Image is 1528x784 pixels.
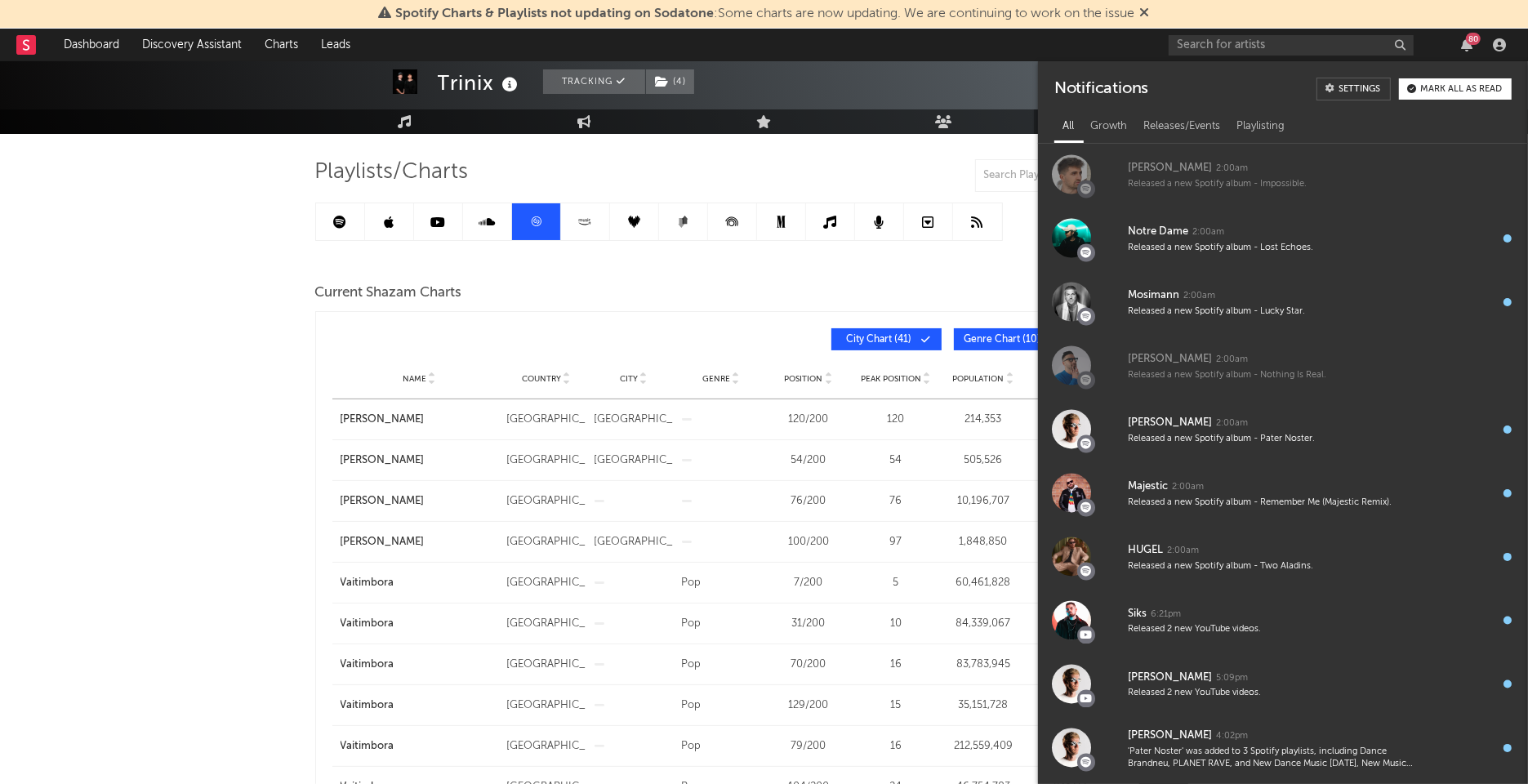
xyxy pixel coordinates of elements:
[1038,461,1528,525] a: Majestic2:00amReleased a new Spotify album - Remember Me (Majestic Remix).
[341,412,499,428] div: [PERSON_NAME]
[944,412,1023,428] div: 214,353
[522,374,561,384] span: Country
[944,452,1023,469] div: 505,526
[1031,657,1111,673] div: [DATE]
[1128,746,1415,771] div: 'Pater Noster' was added to 3 Spotify playlists, including Dance Brandneu, PLANET RAVE, and New D...
[1128,178,1415,190] div: Released a new Spotify album - Impossible.
[507,452,586,469] div: [GEOGRAPHIC_DATA]
[857,412,936,428] div: 120
[1216,354,1248,366] div: 2:00am
[341,452,499,469] a: [PERSON_NAME]
[1339,85,1380,94] div: Settings
[1140,7,1150,20] span: Dismiss
[396,7,1135,20] span: : Some charts are now updating. We are continuing to work on the issue
[507,697,586,714] div: [GEOGRAPHIC_DATA]
[769,697,849,714] div: 129 / 200
[341,534,499,550] a: [PERSON_NAME]
[1420,85,1502,94] div: Mark all as read
[857,493,936,510] div: 76
[620,374,638,384] span: City
[682,575,761,591] div: Pop
[857,452,936,469] div: 54
[396,7,715,20] span: Spotify Charts & Playlists not updating on Sodatone
[769,575,849,591] div: 7 / 200
[1128,726,1212,746] div: [PERSON_NAME]
[842,335,917,345] span: City Chart ( 41 )
[1038,589,1528,653] a: Siks6:21pmReleased 2 new YouTube videos.
[944,534,1023,550] div: 1,848,850
[1128,369,1415,381] div: Released a new Spotify album - Nothing Is Real.
[1128,541,1163,560] div: HUGEL
[1031,616,1111,632] div: [DATE]
[507,657,586,673] div: [GEOGRAPHIC_DATA]
[1128,688,1415,700] div: Released 2 new YouTube videos.
[543,69,645,94] button: Tracking
[1031,697,1111,714] div: [DATE]
[682,657,761,673] div: Pop
[1031,452,1111,469] div: [DATE]
[1128,222,1188,242] div: Notre Dame
[1031,412,1111,428] div: [DATE]
[1128,477,1168,497] div: Majestic
[769,616,849,632] div: 31 / 200
[315,163,469,182] span: Playlists/Charts
[507,738,586,755] div: [GEOGRAPHIC_DATA]
[1082,113,1135,140] div: Growth
[953,374,1005,384] span: Population
[341,657,499,673] a: Vaitimbora
[944,738,1023,755] div: 212,559,409
[341,697,499,714] a: Vaitimbora
[1216,672,1248,684] div: 5:09pm
[857,738,936,755] div: 16
[315,283,462,303] span: Current Shazam Charts
[857,657,936,673] div: 16
[595,452,674,469] div: [GEOGRAPHIC_DATA]
[595,534,674,550] div: [GEOGRAPHIC_DATA]
[1399,78,1512,100] button: Mark all as read
[944,616,1023,632] div: 84,339,067
[1031,575,1111,591] div: [DATE]
[1128,158,1212,178] div: [PERSON_NAME]
[507,412,586,428] div: [GEOGRAPHIC_DATA]
[403,374,426,384] span: Name
[682,616,761,632] div: Pop
[1128,604,1147,624] div: Siks
[507,575,586,591] div: [GEOGRAPHIC_DATA]
[341,575,499,591] div: Vaitimbora
[131,29,253,61] a: Discovery Assistant
[1128,668,1212,688] div: [PERSON_NAME]
[1216,730,1248,742] div: 4:02pm
[645,69,695,94] span: ( 4 )
[1054,113,1082,140] div: All
[769,738,849,755] div: 79 / 200
[507,534,586,550] div: [GEOGRAPHIC_DATA]
[1128,560,1415,572] div: Released a new Spotify album - Two Aladins.
[944,493,1023,510] div: 10,196,707
[1038,143,1528,207] a: [PERSON_NAME]2:00amReleased a new Spotify album - Impossible.
[1169,35,1414,56] input: Search for artists
[1038,653,1528,716] a: [PERSON_NAME]5:09pmReleased 2 new YouTube videos.
[341,738,499,755] div: Vaitimbora
[857,616,936,632] div: 10
[769,493,849,510] div: 76 / 200
[944,657,1023,673] div: 83,783,945
[1038,207,1528,270] a: Notre Dame2:00amReleased a new Spotify album - Lost Echoes.
[1038,716,1528,780] a: [PERSON_NAME]4:02pm'Pater Noster' was added to 3 Spotify playlists, including Dance Brandneu, PLA...
[769,412,849,428] div: 120 / 200
[1128,350,1212,369] div: [PERSON_NAME]
[1038,270,1528,334] a: Mosimann2:00amReleased a new Spotify album - Lucky Star.
[1466,33,1481,45] div: 80
[341,493,499,510] a: [PERSON_NAME]
[310,29,362,61] a: Leads
[1038,334,1528,398] a: [PERSON_NAME]2:00amReleased a new Spotify album - Nothing Is Real.
[1038,398,1528,461] a: [PERSON_NAME]2:00amReleased a new Spotify album - Pater Noster.
[944,697,1023,714] div: 35,151,728
[1172,481,1204,493] div: 2:00am
[1031,534,1111,550] div: [DATE]
[857,575,936,591] div: 5
[682,697,761,714] div: Pop
[1054,78,1148,100] div: Notifications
